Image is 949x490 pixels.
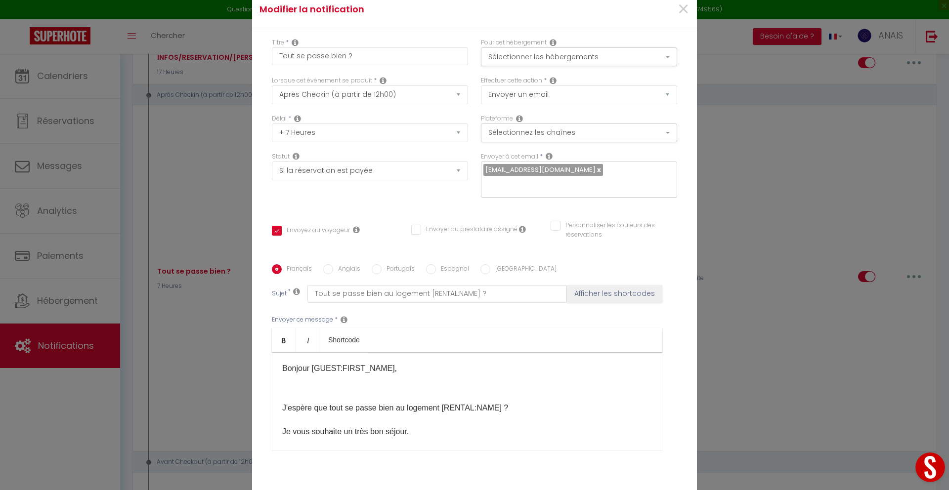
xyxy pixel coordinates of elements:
a: Italic [296,328,320,352]
label: Français [282,264,312,275]
button: Sélectionner les hébergements [481,47,677,66]
label: Lorsque cet événement se produit [272,76,372,85]
p: J'espère que tout se passe bien au logement [RENTAL:NAME]​ ? Je vous souhaite un très bon séjour. [282,402,652,438]
label: Pour cet hébergement [481,38,547,47]
a: Shortcode [320,328,368,352]
label: Portugais [382,264,415,275]
p: Cordialement,​ [282,446,652,469]
h4: Modifier la notification [259,2,542,16]
i: Recipient [546,152,553,160]
i: Message [341,316,347,324]
i: Envoyer au prestataire si il est assigné [519,225,526,233]
label: Statut [272,152,290,162]
label: Espagnol [436,264,469,275]
i: Subject [293,287,300,295]
label: Anglais [333,264,360,275]
i: Envoyer au voyageur [353,226,360,234]
i: Action Type [550,77,557,84]
label: Effectuer cette action [481,76,542,85]
i: Action Time [294,115,301,122]
label: [GEOGRAPHIC_DATA] [490,264,557,275]
label: Envoyer à cet email [481,152,538,162]
i: Event Occur [380,77,387,84]
i: Title [292,39,299,46]
i: Action Channel [516,115,523,122]
label: Plateforme [481,114,513,123]
iframe: LiveChat chat widget [907,449,949,490]
p: Bonjour [GUEST:FIRST_NAME]​, [282,363,652,374]
label: Délai [272,114,287,123]
label: Titre [272,38,284,47]
i: This Rental [550,39,557,46]
span: [EMAIL_ADDRESS][DOMAIN_NAME] [485,165,596,174]
label: Sujet [272,289,287,299]
button: Afficher les shortcodes [567,285,662,303]
a: Bold [272,328,296,352]
button: Sélectionnez les chaînes [481,123,677,142]
i: Booking status [293,152,300,160]
label: Envoyer ce message [272,315,333,325]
